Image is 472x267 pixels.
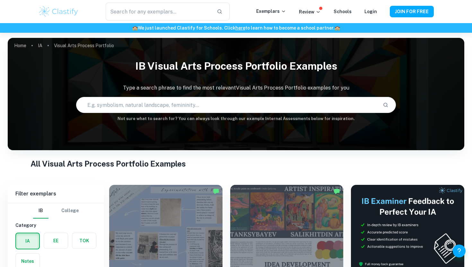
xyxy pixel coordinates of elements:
[54,42,114,49] p: Visual Arts Process Portfolio
[256,8,286,15] p: Exemplars
[380,99,391,110] button: Search
[72,233,96,248] button: TOK
[299,8,321,15] p: Review
[132,25,138,30] span: 🏫
[1,24,471,31] h6: We just launched Clastify for Schools. Click to learn how to become a school partner.
[235,25,245,30] a: here
[8,84,464,92] p: Type a search phrase to find the most relevant Visual Arts Process Portfolio examples for you
[14,41,26,50] a: Home
[38,41,42,50] a: IA
[213,188,219,194] img: Marked
[364,9,377,14] a: Login
[61,203,79,219] button: College
[390,6,434,17] button: JOIN FOR FREE
[8,56,464,76] h1: IB Visual Arts Process Portfolio examples
[33,203,48,219] button: IB
[44,233,68,248] button: EE
[335,25,340,30] span: 🏫
[453,245,466,257] button: Help and Feedback
[106,3,212,21] input: Search for any exemplars...
[334,188,340,194] img: Marked
[15,222,96,229] h6: Category
[8,116,464,122] h6: Not sure what to search for? You can always look through our example Internal Assessments below f...
[16,233,39,249] button: IA
[334,9,352,14] a: Schools
[31,158,441,169] h1: All Visual Arts Process Portfolio Examples
[76,96,377,114] input: E.g. symbolism, natural landscape, femininity...
[38,5,79,18] img: Clastify logo
[33,203,79,219] div: Filter type choice
[8,185,104,203] h6: Filter exemplars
